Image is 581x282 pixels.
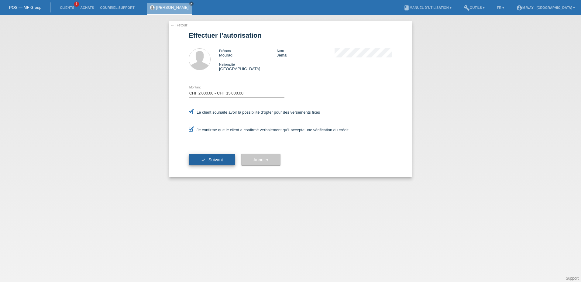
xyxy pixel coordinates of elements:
button: Annuler [241,154,280,166]
a: [PERSON_NAME] [156,5,189,10]
label: Le client souhaite avoir la possibilité d’opter pour des versements fixes [189,110,320,115]
div: Jemai [277,48,335,57]
i: account_circle [516,5,522,11]
div: Mourad [219,48,277,57]
a: Achats [77,6,97,9]
h1: Effectuer l’autorisation [189,32,392,39]
span: 1 [74,2,79,7]
span: Suivant [208,157,223,162]
a: Support [566,276,579,280]
a: close [189,2,194,6]
span: Nationalité [219,63,235,66]
i: book [404,5,410,11]
span: Annuler [253,157,268,162]
a: buildOutils ▾ [461,6,488,9]
a: POS — MF Group [9,5,41,10]
i: check [201,157,206,162]
i: close [190,2,193,5]
button: check Suivant [189,154,235,166]
a: bookManuel d’utilisation ▾ [401,6,455,9]
span: Nom [277,49,284,53]
a: FR ▾ [494,6,507,9]
div: [GEOGRAPHIC_DATA] [219,62,277,71]
a: account_circlem-way - [GEOGRAPHIC_DATA] ▾ [513,6,578,9]
a: Clients [57,6,77,9]
i: build [464,5,470,11]
span: Prénom [219,49,231,53]
label: Je confirme que le client a confirmé verbalement qu'il accepte une vérification du crédit. [189,128,349,132]
a: ← Retour [170,23,187,27]
a: Courriel Support [97,6,137,9]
